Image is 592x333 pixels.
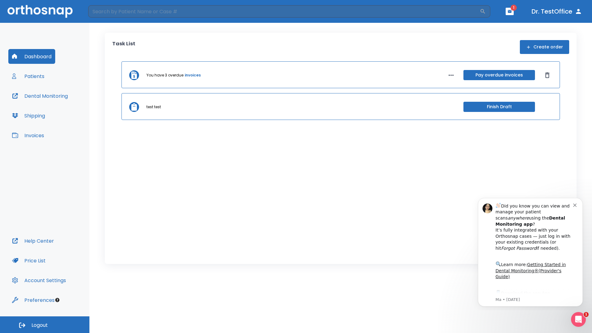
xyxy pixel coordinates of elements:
[463,70,535,80] button: Pay overdue invoices
[571,312,586,327] iframe: Intercom live chat
[105,10,109,14] button: Dismiss notification
[27,98,82,109] a: App Store
[27,105,105,110] p: Message from Ma, sent 6w ago
[8,69,48,84] button: Patients
[8,273,70,288] button: Account Settings
[8,253,49,268] button: Price List
[8,108,49,123] button: Shipping
[8,293,58,307] button: Preferences
[27,97,105,128] div: Download the app: | ​ Let us know if you need help getting started!
[185,72,201,78] a: invoices
[112,40,135,54] p: Task List
[8,233,58,248] button: Help Center
[529,6,585,17] button: Dr. TestOffice
[469,192,592,310] iframe: Intercom notifications message
[8,49,55,64] button: Dashboard
[520,40,569,54] button: Create order
[88,5,480,18] input: Search by Patient Name or Case #
[542,70,552,80] button: Dismiss
[584,312,589,317] span: 1
[146,72,183,78] p: You have 3 overdue
[55,297,60,303] div: Tooltip anchor
[8,128,48,143] button: Invoices
[146,104,161,110] p: test test
[31,322,48,329] span: Logout
[8,88,72,103] button: Dental Monitoring
[7,5,73,18] img: Orthosnap
[463,102,535,112] button: Finish Draft
[511,5,517,11] span: 1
